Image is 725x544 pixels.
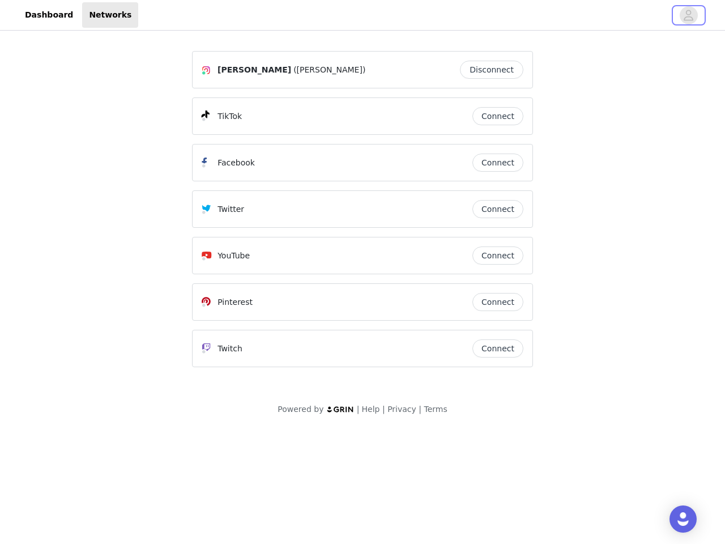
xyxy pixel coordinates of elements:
[18,2,80,28] a: Dashboard
[362,405,380,414] a: Help
[472,200,523,218] button: Connect
[82,2,138,28] a: Networks
[419,405,421,414] span: |
[472,293,523,311] button: Connect
[217,64,291,76] span: [PERSON_NAME]
[293,64,365,76] span: ([PERSON_NAME])
[217,250,250,262] p: YouTube
[217,296,253,308] p: Pinterest
[669,505,697,533] div: Open Intercom Messenger
[202,66,211,75] img: Instagram Icon
[217,343,242,355] p: Twitch
[460,61,523,79] button: Disconnect
[387,405,416,414] a: Privacy
[217,203,244,215] p: Twitter
[357,405,360,414] span: |
[472,246,523,265] button: Connect
[326,406,355,413] img: logo
[217,110,242,122] p: TikTok
[683,6,694,24] div: avatar
[472,107,523,125] button: Connect
[472,154,523,172] button: Connect
[278,405,323,414] span: Powered by
[424,405,447,414] a: Terms
[472,339,523,358] button: Connect
[382,405,385,414] span: |
[217,157,255,169] p: Facebook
